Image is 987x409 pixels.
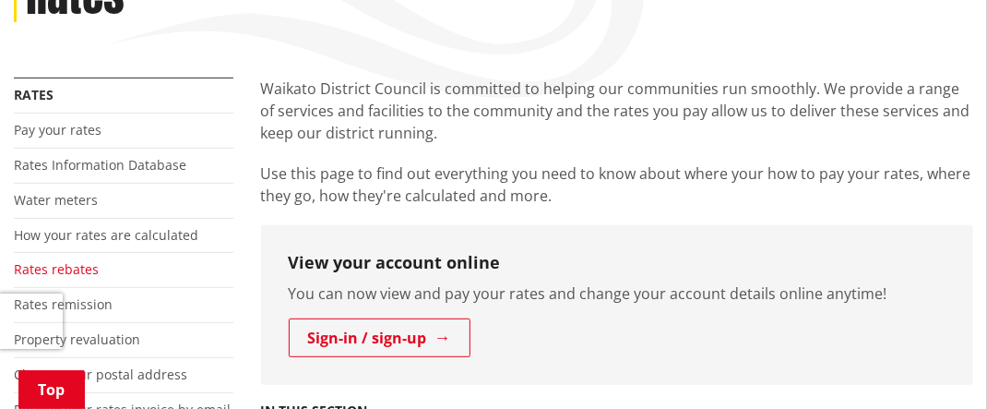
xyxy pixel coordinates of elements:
[289,283,946,305] p: You can now view and pay your rates and change your account details online anytime!
[14,331,140,348] a: Property revaluation
[14,226,198,244] a: How your rates are calculated
[14,295,113,313] a: Rates remission
[14,191,98,209] a: Water meters
[289,319,470,357] a: Sign-in / sign-up
[18,370,85,409] a: Top
[14,121,101,138] a: Pay your rates
[289,253,946,273] h3: View your account online
[261,78,974,144] p: Waikato District Council is committed to helping our communities run smoothly. We provide a range...
[902,331,969,398] iframe: Messenger Launcher
[14,156,186,174] a: Rates Information Database
[14,366,187,383] a: Change your postal address
[14,86,54,103] a: Rates
[14,260,99,278] a: Rates rebates
[261,162,974,207] p: Use this page to find out everything you need to know about where your how to pay your rates, whe...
